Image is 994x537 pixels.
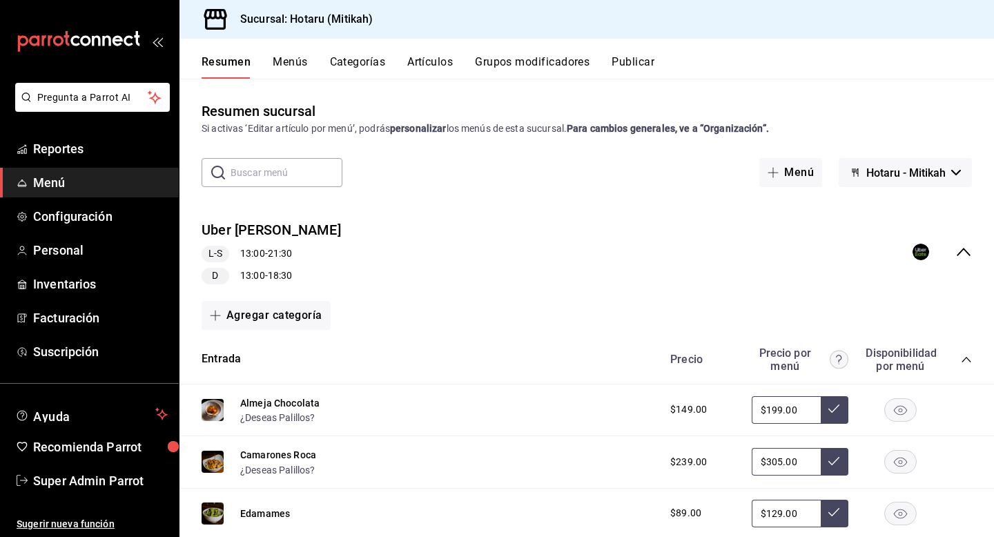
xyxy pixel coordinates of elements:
span: Facturación [33,309,168,327]
h3: Sucursal: Hotaru (Mitikah) [229,11,373,28]
div: Resumen sucursal [202,101,315,121]
div: Precio por menú [752,346,848,373]
span: Hotaru - Mitikah [866,166,946,179]
button: open_drawer_menu [152,36,163,47]
span: Configuración [33,207,168,226]
span: $239.00 [670,455,707,469]
button: Categorías [330,55,386,79]
span: Inventarios [33,275,168,293]
span: Personal [33,241,168,260]
button: collapse-category-row [961,354,972,365]
button: Agregar categoría [202,301,331,330]
strong: personalizar [390,123,447,134]
button: ¿Deseas Palillos? [240,463,315,477]
div: Si activas ‘Editar artículo por menú’, podrás los menús de esta sucursal. [202,121,972,136]
button: Artículos [407,55,453,79]
button: Pregunta a Parrot AI [15,83,170,112]
input: Sin ajuste [752,396,821,424]
span: Ayuda [33,406,150,422]
button: Menús [273,55,307,79]
button: Menú [759,158,822,187]
div: navigation tabs [202,55,994,79]
button: Grupos modificadores [475,55,589,79]
img: Preview [202,399,224,421]
img: Preview [202,502,224,525]
img: Preview [202,451,224,473]
input: Buscar menú [231,159,342,186]
button: ¿Deseas Palillos? [240,411,315,424]
button: Hotaru - Mitikah [839,158,972,187]
input: Sin ajuste [752,448,821,476]
span: $89.00 [670,506,701,520]
button: Publicar [612,55,654,79]
span: Reportes [33,139,168,158]
button: Edamames [240,507,290,520]
span: $149.00 [670,402,707,417]
span: Recomienda Parrot [33,438,168,456]
span: Suscripción [33,342,168,361]
button: Resumen [202,55,251,79]
span: Super Admin Parrot [33,471,168,490]
div: 13:00 - 21:30 [202,246,341,262]
div: Disponibilidad por menú [866,346,935,373]
span: Menú [33,173,168,192]
div: collapse-menu-row [179,209,994,295]
a: Pregunta a Parrot AI [10,100,170,115]
button: Uber [PERSON_NAME] [202,220,341,240]
button: Almeja Chocolata [240,396,320,410]
span: L-S [203,246,228,261]
span: Pregunta a Parrot AI [37,90,148,105]
input: Sin ajuste [752,500,821,527]
div: Precio [656,353,745,366]
div: 13:00 - 18:30 [202,268,341,284]
span: Sugerir nueva función [17,517,168,531]
button: Entrada [202,351,241,367]
strong: Para cambios generales, ve a “Organización”. [567,123,769,134]
button: Camarones Roca [240,448,316,462]
span: D [206,268,224,283]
